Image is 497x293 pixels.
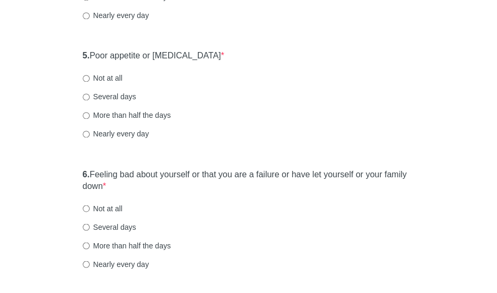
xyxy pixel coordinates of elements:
strong: 6. [83,169,90,178]
input: Nearly every day [83,12,90,19]
input: More than half the days [83,112,90,119]
input: Not at all [83,205,90,212]
label: Several days [83,221,136,232]
label: Nearly every day [83,10,149,21]
input: Several days [83,223,90,230]
label: Poor appetite or [MEDICAL_DATA] [83,50,224,62]
label: Not at all [83,73,123,83]
label: Not at all [83,203,123,213]
label: More than half the days [83,240,171,251]
label: Nearly every day [83,258,149,269]
input: Several days [83,93,90,100]
strong: 5. [83,51,90,60]
label: Feeling bad about yourself or that you are a failure or have let yourself or your family down [83,168,415,193]
input: More than half the days [83,242,90,249]
label: More than half the days [83,110,171,120]
input: Nearly every day [83,131,90,137]
label: Several days [83,91,136,102]
input: Not at all [83,75,90,82]
input: Nearly every day [83,261,90,268]
label: Nearly every day [83,128,149,139]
